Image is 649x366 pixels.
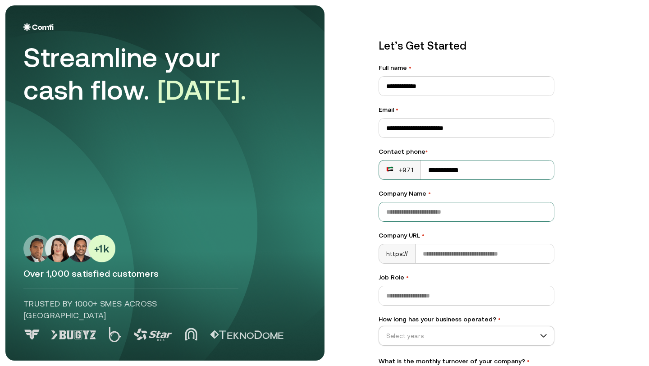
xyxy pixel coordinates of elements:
span: • [422,232,425,239]
img: Logo 0 [23,329,41,340]
span: • [498,316,501,323]
label: Job Role [379,273,554,282]
label: What is the monthly turnover of your company? [379,357,554,366]
div: https:// [379,244,416,263]
span: • [428,190,431,197]
img: Logo 2 [109,327,121,342]
label: Company URL [379,231,554,240]
label: Full name [379,63,554,73]
img: Logo 4 [185,328,197,341]
img: Logo 1 [51,330,96,339]
span: • [409,64,411,71]
div: Contact phone [379,147,554,156]
span: • [396,106,398,113]
img: Logo 3 [134,329,172,341]
img: Logo 5 [210,330,283,339]
p: Let’s Get Started [379,38,554,54]
p: Trusted by 1000+ SMEs across [GEOGRAPHIC_DATA] [23,298,238,321]
p: Over 1,000 satisfied customers [23,268,306,279]
label: Company Name [379,189,554,198]
label: Email [379,105,554,114]
span: • [425,148,428,155]
span: • [406,274,409,281]
img: Logo [23,23,54,31]
span: • [527,357,530,365]
span: [DATE]. [157,74,247,105]
label: How long has your business operated? [379,315,554,324]
div: +971 [386,165,413,174]
div: Streamline your cash flow. [23,41,276,106]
